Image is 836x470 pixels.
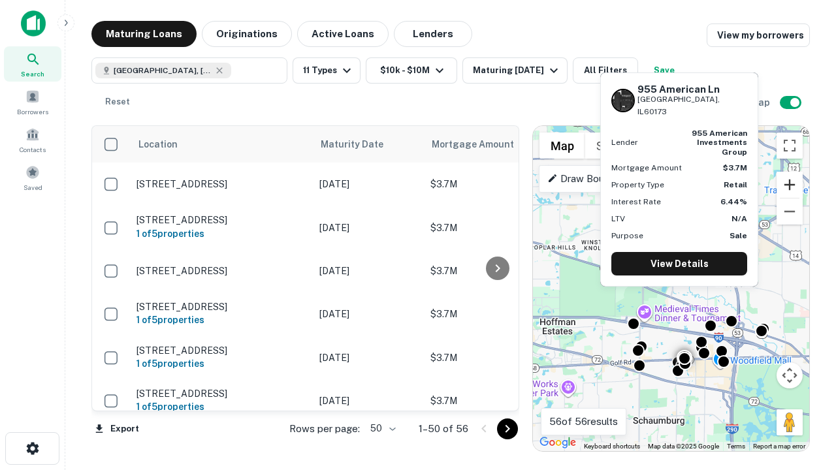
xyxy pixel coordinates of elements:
[611,252,747,275] a: View Details
[419,421,468,437] p: 1–50 of 56
[777,409,803,435] button: Drag Pegman onto the map to open Street View
[430,177,561,191] p: $3.7M
[611,136,638,148] p: Lender
[4,84,61,119] a: Borrowers
[777,133,803,159] button: Toggle fullscreen view
[637,84,747,95] h6: 955 American Ln
[536,434,579,451] a: Open this area in Google Maps (opens a new window)
[137,301,306,313] p: [STREET_ADDRESS]
[611,162,682,174] p: Mortgage Amount
[321,136,400,152] span: Maturity Date
[366,57,457,84] button: $10k - $10M
[4,122,61,157] a: Contacts
[21,10,46,37] img: capitalize-icon.png
[137,356,306,371] h6: 1 of 5 properties
[137,178,306,190] p: [STREET_ADDRESS]
[24,182,42,193] span: Saved
[611,179,664,191] p: Property Type
[137,313,306,327] h6: 1 of 5 properties
[137,227,306,241] h6: 1 of 5 properties
[293,57,361,84] button: 11 Types
[394,21,472,47] button: Lenders
[584,442,640,451] button: Keyboard shortcuts
[137,388,306,399] p: [STREET_ADDRESS]
[430,351,561,365] p: $3.7M
[730,231,747,240] strong: Sale
[432,136,531,152] span: Mortgage Amount
[724,180,747,189] strong: Retail
[91,21,197,47] button: Maturing Loans
[777,172,803,198] button: Zoom in
[430,394,561,408] p: $3.7M
[319,177,417,191] p: [DATE]
[539,133,585,159] button: Show street map
[497,418,518,439] button: Go to next page
[17,106,48,117] span: Borrowers
[20,144,46,155] span: Contacts
[648,443,719,450] span: Map data ©2025 Google
[319,307,417,321] p: [DATE]
[289,421,360,437] p: Rows per page:
[424,126,568,163] th: Mortgage Amount
[473,63,562,78] div: Maturing [DATE]
[97,89,138,115] button: Reset
[573,57,638,84] button: All Filters
[313,126,424,163] th: Maturity Date
[585,133,650,159] button: Show satellite imagery
[137,214,306,226] p: [STREET_ADDRESS]
[130,126,313,163] th: Location
[137,265,306,277] p: [STREET_ADDRESS]
[430,307,561,321] p: $3.7M
[720,197,747,206] strong: 6.44%
[753,443,805,450] a: Report a map error
[707,23,810,47] a: View my borrowers
[319,221,417,235] p: [DATE]
[547,171,629,187] p: Draw Boundary
[319,394,417,408] p: [DATE]
[536,434,579,451] img: Google
[137,345,306,356] p: [STREET_ADDRESS]
[771,324,836,386] iframe: Chat Widget
[114,65,212,76] span: [GEOGRAPHIC_DATA], [GEOGRAPHIC_DATA]
[297,21,389,47] button: Active Loans
[533,126,809,451] div: 0 0
[727,443,745,450] a: Terms (opens in new tab)
[430,221,561,235] p: $3.7M
[637,93,747,118] p: [GEOGRAPHIC_DATA], IL60173
[611,196,661,208] p: Interest Rate
[777,198,803,225] button: Zoom out
[4,46,61,82] a: Search
[319,264,417,278] p: [DATE]
[138,136,178,152] span: Location
[462,57,568,84] button: Maturing [DATE]
[91,419,142,439] button: Export
[723,163,747,172] strong: $3.7M
[731,214,747,223] strong: N/A
[549,414,618,430] p: 56 of 56 results
[692,129,747,157] strong: 955 american investments group
[137,399,306,414] h6: 1 of 5 properties
[611,230,643,242] p: Purpose
[4,160,61,195] a: Saved
[21,69,44,79] span: Search
[202,21,292,47] button: Originations
[643,57,685,84] button: Save your search to get updates of matches that match your search criteria.
[319,351,417,365] p: [DATE]
[365,419,398,438] div: 50
[611,213,625,225] p: LTV
[430,264,561,278] p: $3.7M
